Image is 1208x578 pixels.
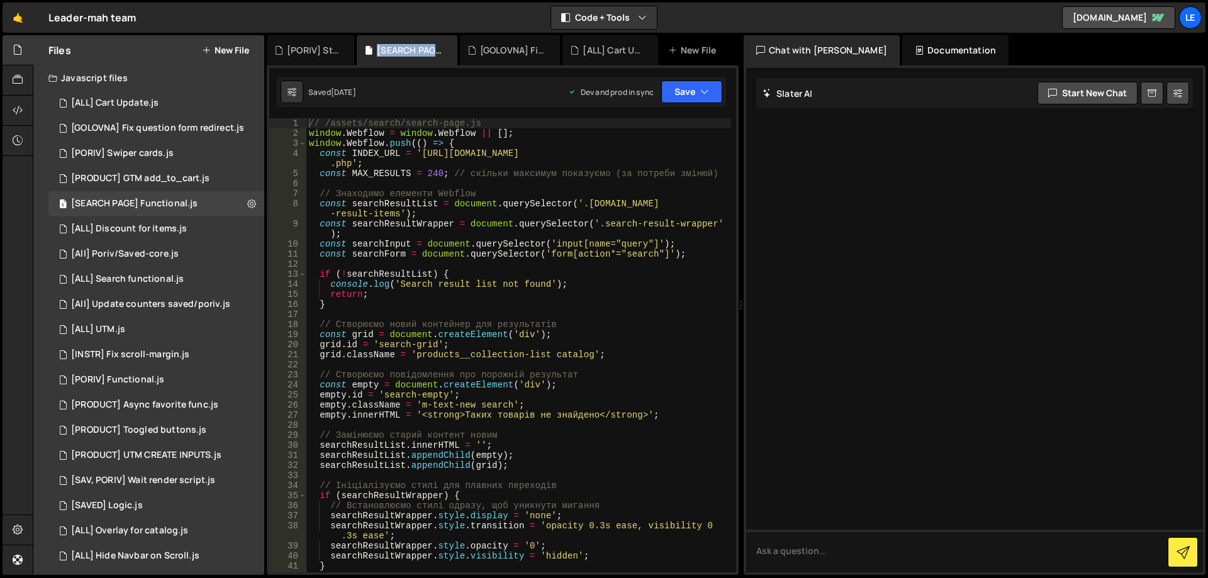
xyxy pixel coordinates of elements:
[71,399,218,411] div: [PRODUCT] Async favorite func.js
[1179,6,1202,29] a: Le
[71,223,187,235] div: [ALL] Discount for items.js
[71,450,221,461] div: [PRODUCT] UTM CREATE INPUTS.js
[48,216,264,242] div: 16298/45418.js
[269,128,306,138] div: 2
[71,274,184,285] div: [ALL] Search functional.js
[48,392,264,418] div: 16298/45626.js
[71,550,199,562] div: [ALL] Hide Navbar on Scroll.js
[269,340,306,350] div: 20
[48,43,71,57] h2: Files
[269,370,306,380] div: 23
[48,468,264,493] div: 16298/45691.js
[48,267,264,292] div: 16298/46290.js
[71,123,244,134] div: [GOLOVNA] Fix question form redirect.js
[269,249,306,259] div: 11
[269,360,306,370] div: 22
[71,148,174,159] div: [PORIV] Swiper cards.js
[48,418,264,443] div: 16298/45504.js
[269,390,306,400] div: 25
[71,475,215,486] div: [SAV, PORIV] Wait render script.js
[71,97,159,109] div: [ALL] Cart Update.js
[48,191,264,216] div: 16298/46356.js
[71,173,210,184] div: [PRODUCT] GTM add_to_cart.js
[269,309,306,320] div: 17
[48,367,264,392] div: [PORIV] Functional.js
[661,81,722,103] button: Save
[668,44,721,57] div: New File
[71,425,206,436] div: [PRODUCT] Toogled buttons.js
[583,44,643,57] div: [ALL] Cart Update.js
[269,350,306,360] div: 21
[269,148,306,169] div: 4
[71,500,143,511] div: [SAVED] Logic.js
[269,450,306,460] div: 31
[71,248,179,260] div: [All] Poriv/Saved-core.js
[71,374,164,386] div: [PORIV] Functional.js
[763,87,813,99] h2: Slater AI
[269,481,306,491] div: 34
[269,541,306,551] div: 39
[269,169,306,179] div: 5
[269,269,306,279] div: 13
[269,138,306,148] div: 3
[269,189,306,199] div: 7
[48,543,264,569] div: 16298/44402.js
[269,320,306,330] div: 18
[48,91,264,116] div: 16298/44467.js
[71,198,198,209] div: [SEARCH PAGE] Functional.js
[269,460,306,470] div: 32
[269,501,306,511] div: 36
[287,44,339,57] div: [PORIV] Style.css
[744,35,900,65] div: Chat with [PERSON_NAME]
[269,299,306,309] div: 16
[269,400,306,410] div: 26
[269,521,306,541] div: 38
[269,410,306,420] div: 27
[269,279,306,289] div: 14
[331,87,356,97] div: [DATE]
[1037,82,1138,104] button: Start new chat
[71,299,230,310] div: [All] Update counters saved/poriv.js
[269,511,306,521] div: 37
[48,242,264,267] div: 16298/45501.js
[59,200,67,210] span: 1
[269,259,306,269] div: 12
[1062,6,1175,29] a: [DOMAIN_NAME]
[269,380,306,390] div: 24
[71,349,189,360] div: [INSTR] Fix scroll-margin.js
[269,330,306,340] div: 19
[377,44,442,57] div: [SEARCH PAGE] Functional.js
[269,239,306,249] div: 10
[48,342,264,367] div: 16298/46217.js
[308,87,356,97] div: Saved
[269,491,306,501] div: 35
[48,317,264,342] div: 16298/45324.js
[269,430,306,440] div: 29
[48,10,136,25] div: Leader-mah team
[48,141,264,166] div: 16298/47573.js
[48,493,264,518] div: 16298/45575.js
[48,116,268,141] div: 16298/46371.js
[48,443,264,468] div: 16298/45326.js
[48,518,264,543] div: 16298/45111.js
[902,35,1009,65] div: Documentation
[568,87,654,97] div: Dev and prod in sync
[269,440,306,450] div: 30
[269,551,306,561] div: 40
[269,179,306,189] div: 6
[48,292,264,317] div: 16298/45502.js
[71,525,188,536] div: [ALL] Overlay for catalog.js
[202,45,249,55] button: New File
[269,289,306,299] div: 15
[71,324,125,335] div: [ALL] UTM.js
[48,166,264,191] div: 16298/46885.js
[269,219,306,239] div: 9
[33,65,264,91] div: Javascript files
[269,561,306,571] div: 41
[3,3,33,33] a: 🤙
[551,6,657,29] button: Code + Tools
[269,118,306,128] div: 1
[269,420,306,430] div: 28
[269,199,306,219] div: 8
